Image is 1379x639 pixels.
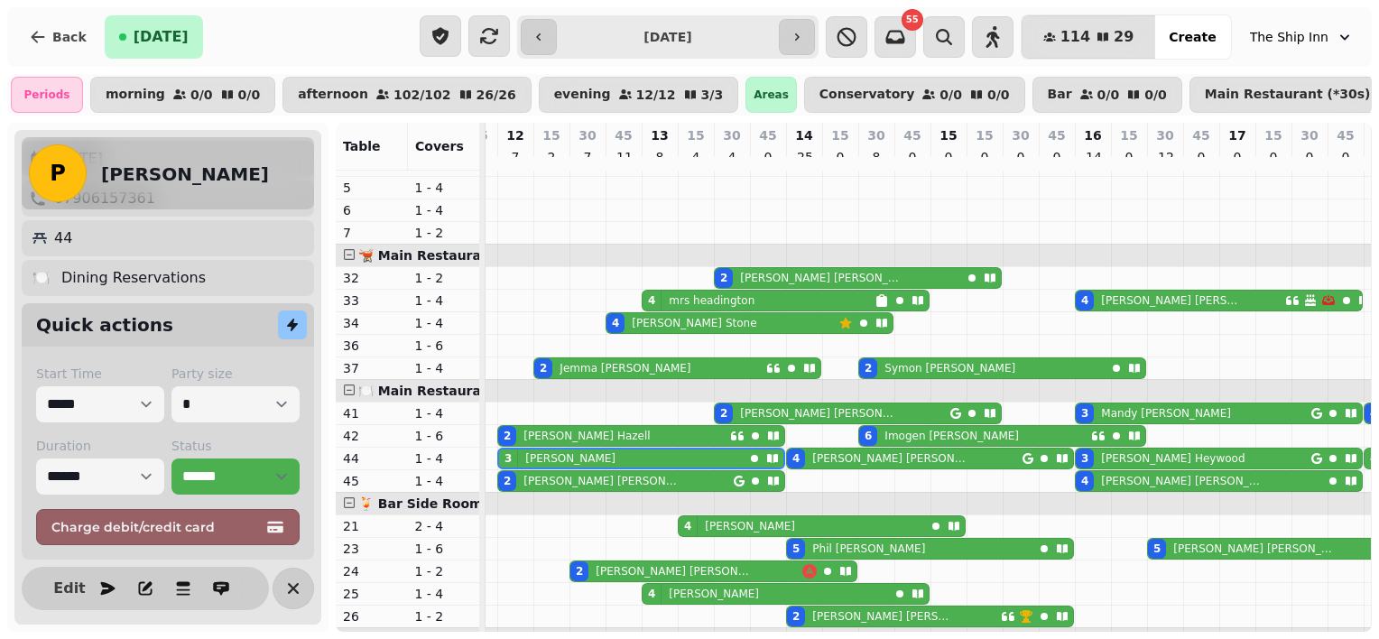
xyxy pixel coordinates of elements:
p: 45 [1337,126,1354,144]
button: Edit [51,570,88,607]
p: 0 [1013,148,1028,166]
div: 4 [648,587,655,601]
p: [PERSON_NAME] [525,451,615,466]
div: 6 [865,429,872,443]
p: 44 [343,449,401,468]
button: Create [1154,15,1230,59]
button: afternoon102/10226/26 [282,77,532,113]
p: 1 - 4 [415,404,473,422]
p: 24 [343,562,401,580]
p: [PERSON_NAME] Heywood [1101,451,1245,466]
h2: [PERSON_NAME] [101,162,269,187]
p: 0 / 0 [1097,88,1120,101]
p: [PERSON_NAME] [PERSON_NAME] [740,406,898,421]
p: 34 [343,314,401,332]
div: 4 [612,316,619,330]
div: 4 [1370,406,1377,421]
button: evening12/123/3 [539,77,739,113]
h2: Quick actions [36,312,173,338]
div: 4 [792,451,800,466]
p: 8 [869,148,884,166]
p: 1 - 6 [415,540,473,558]
p: 1 - 4 [415,292,473,310]
div: 5 [1153,542,1161,556]
p: mrs headington [669,293,754,308]
p: [PERSON_NAME] [669,587,759,601]
p: 4 [725,148,739,166]
p: 1 - 4 [415,472,473,490]
p: Main Restaurant (*30s) [1205,88,1371,102]
p: 1 - 4 [415,201,473,219]
p: 0 / 0 [238,88,261,101]
p: 0 [1266,148,1281,166]
p: 5 [343,179,401,197]
p: 45 [903,126,921,144]
p: 4 [689,148,703,166]
p: [PERSON_NAME] [PERSON_NAME] [1101,293,1240,308]
div: 2 [865,361,872,375]
p: [PERSON_NAME] Hazell [523,429,650,443]
p: 0 [1338,148,1353,166]
p: 6 [343,201,401,219]
p: 37 [343,359,401,377]
p: 3 / 3 [701,88,724,101]
p: 45 [1048,126,1065,144]
span: 114 [1060,30,1090,44]
p: Symon [PERSON_NAME] [884,361,1015,375]
p: [PERSON_NAME] [PERSON_NAME] [523,474,681,488]
p: 30 [1156,126,1173,144]
p: 1 - 2 [415,269,473,287]
span: Charge debit/credit card [51,521,263,533]
p: 14 [1086,148,1100,166]
p: 0 [761,148,775,166]
p: Dining Reservations [61,267,206,289]
p: 36 [343,337,401,355]
p: [PERSON_NAME] Stone [632,316,756,330]
p: 17 [1228,126,1245,144]
p: 15 [976,126,993,144]
div: 4 [684,519,691,533]
div: Areas [745,77,797,113]
p: afternoon [298,88,368,102]
p: 25 [343,585,401,603]
p: 1 - 2 [415,562,473,580]
p: 15 [831,126,848,144]
p: 0 / 0 [939,88,962,101]
p: Bar [1048,88,1072,102]
div: 2 [792,609,800,624]
p: 41 [343,404,401,422]
p: Mandy [PERSON_NAME] [1101,406,1231,421]
span: 🫕 Main Restaurant (*30s) [358,248,543,263]
p: 102 / 102 [393,88,451,101]
p: [PERSON_NAME] [PERSON_NAME] [1101,474,1266,488]
p: 44 [54,227,72,249]
div: 5 [792,542,800,556]
div: 4 [1081,474,1088,488]
p: 7 [343,224,401,242]
p: [PERSON_NAME] [PERSON_NAME] [596,564,751,579]
p: 45 [759,126,776,144]
span: 🍹 Bar Side Room (*20s) [358,496,530,511]
p: 15 [939,126,957,144]
span: Covers [415,139,464,153]
p: 30 [1300,126,1318,144]
p: evening [554,88,611,102]
span: Edit [59,581,80,596]
p: 0 [977,148,992,166]
div: 4 [1081,293,1088,308]
p: 30 [578,126,596,144]
div: Periods [11,77,83,113]
p: 0 / 0 [1144,88,1167,101]
p: Conservatory [819,88,915,102]
p: 33 [343,292,401,310]
p: 21 [343,517,401,535]
p: 25 [797,148,811,166]
p: 1 - 2 [415,607,473,625]
div: 3 [504,451,512,466]
p: 7 [508,148,523,166]
p: 1 - 4 [415,179,473,197]
p: 15 [1264,126,1282,144]
p: [PERSON_NAME] [705,519,795,533]
p: Imogen [PERSON_NAME] [884,429,1019,443]
p: 8 [652,148,667,166]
